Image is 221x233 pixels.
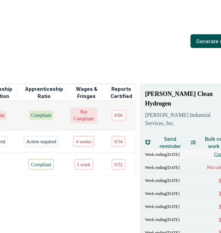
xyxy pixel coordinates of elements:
[145,191,180,196] span: Week ending [DATE]
[145,165,180,170] span: Week ending [DATE]
[74,159,94,170] div: 1 week
[145,204,180,209] span: Week ending [DATE]
[145,217,180,222] span: Week ending [DATE]
[23,136,59,147] div: Action required
[111,136,126,147] div: 0 / 34
[111,110,126,121] div: 0 / 66
[72,86,101,99] button: Wages & Fringes
[145,152,180,157] span: Week ending [DATE]
[107,86,135,99] button: Reports Certified
[73,136,94,147] div: 4 week s
[153,135,188,150] span: Send reminder
[145,136,188,149] button: Send reminder
[111,159,126,170] div: 0 / 32
[145,178,180,183] span: Week ending [DATE]
[29,111,53,120] div: Compliant
[23,86,66,99] button: Apprenticeship Ratio
[70,107,97,123] div: Not Compliant
[28,159,54,170] div: Compliant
